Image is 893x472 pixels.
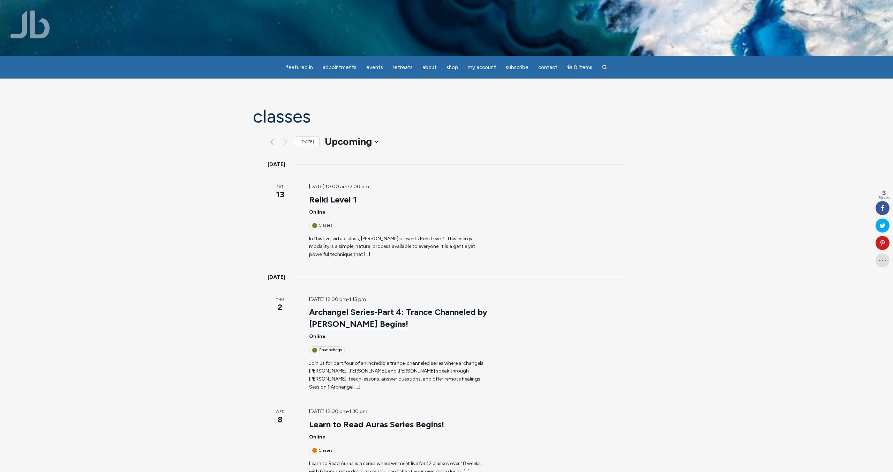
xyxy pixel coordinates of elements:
a: featured in [282,61,317,74]
a: Events [362,61,387,74]
span: About [422,64,437,71]
i: Cart [567,64,574,71]
a: My Account [464,61,500,74]
a: Archangel Series-Part 4: Trance Channeled by [PERSON_NAME] Begins! [309,307,487,329]
span: 0 items [574,65,592,70]
a: Subscribe [502,61,533,74]
time: - [309,408,367,414]
span: 1:15 pm [349,296,366,302]
a: Previous Events [268,138,276,146]
span: Online [309,333,325,339]
a: Appointments [318,61,361,74]
span: 3 [878,190,890,196]
a: Reiki Level 1 [309,194,357,205]
button: Next Events [281,138,290,146]
span: Shares [878,196,890,200]
span: Thu [268,297,292,303]
span: 2:00 pm [350,184,369,190]
p: In this live, virtual class, [PERSON_NAME] presents Reiki Level 1. This energy modality is a simp... [309,235,490,259]
span: Events [366,64,383,71]
span: Contact [538,64,557,71]
span: Wed [268,409,292,415]
span: 13 [268,189,292,200]
span: [DATE] 12:00 pm [309,408,347,414]
img: Jamie Butler. The Everyday Medium [10,10,50,38]
a: Learn to Read Auras Series Begins! [309,419,444,430]
span: Appointments [323,64,357,71]
span: Subscribe [506,64,528,71]
time: - [309,296,366,302]
time: [DATE] [268,273,285,282]
span: Shop [446,64,458,71]
span: My Account [468,64,496,71]
div: Classes [309,447,335,454]
a: Cart0 items [563,60,596,74]
span: 2 [268,301,292,313]
span: 8 [268,414,292,426]
div: Classes [309,222,335,229]
span: featured in [286,64,313,71]
span: Online [309,434,325,440]
span: Sat [268,184,292,190]
a: Contact [534,61,562,74]
a: Shop [442,61,462,74]
p: Join us for part four of an incredible trance-channeled series where archangels [PERSON_NAME], [P... [309,360,490,391]
span: Retreats [393,64,413,71]
span: [DATE] 10:00 am [309,184,347,190]
span: Upcoming [325,135,372,149]
h1: Classes [253,106,640,126]
a: Retreats [389,61,417,74]
a: About [418,61,441,74]
span: Online [309,209,325,215]
time: [DATE] [268,160,285,169]
span: 1:30 pm [349,408,367,414]
span: [DATE] 12:00 pm [309,296,347,302]
time: - [309,184,369,190]
button: Upcoming [325,135,378,149]
div: Channelings [309,346,345,354]
a: [DATE] [295,137,320,147]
